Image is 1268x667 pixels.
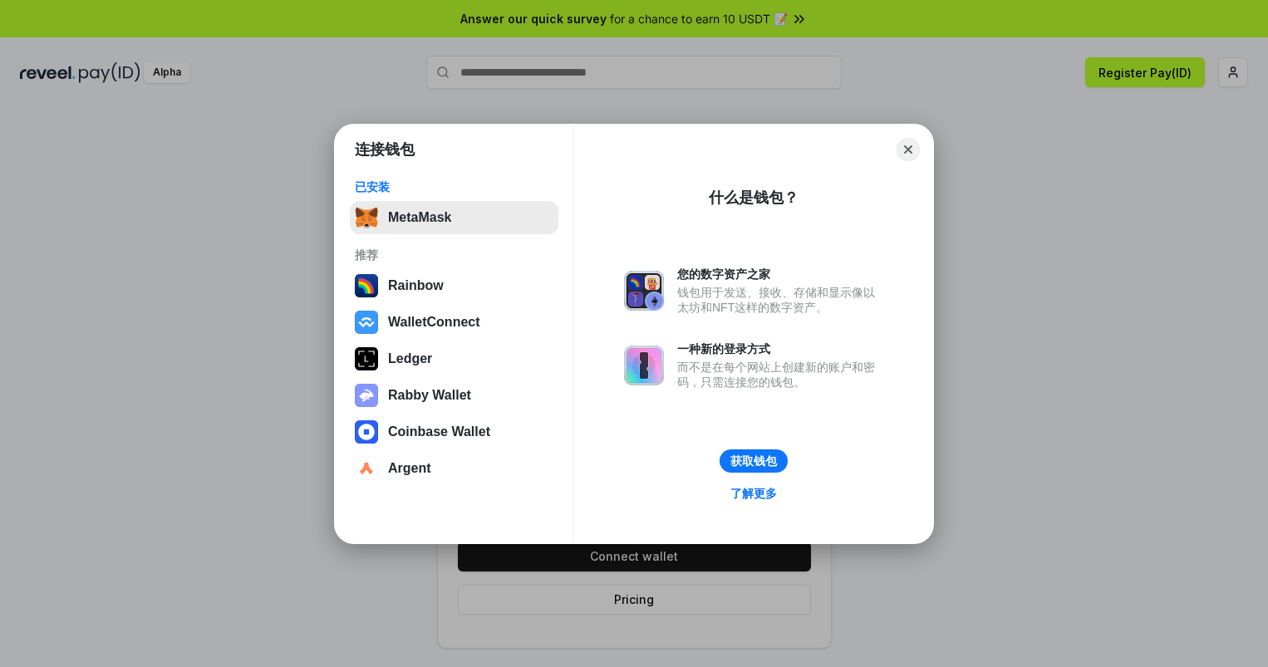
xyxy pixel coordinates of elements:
div: 一种新的登录方式 [677,341,883,356]
div: 推荐 [355,248,553,262]
div: Coinbase Wallet [388,424,490,439]
div: Ledger [388,351,432,366]
button: Ledger [350,342,558,375]
div: Rabby Wallet [388,388,471,403]
img: svg+xml,%3Csvg%20xmlns%3D%22http%3A%2F%2Fwww.w3.org%2F2000%2Fsvg%22%20fill%3D%22none%22%20viewBox... [624,346,664,385]
img: svg+xml,%3Csvg%20width%3D%2228%22%20height%3D%2228%22%20viewBox%3D%220%200%2028%2028%22%20fill%3D... [355,311,378,334]
button: Close [897,138,920,161]
div: WalletConnect [388,315,480,330]
a: 了解更多 [720,483,787,504]
div: 什么是钱包？ [709,188,799,208]
button: MetaMask [350,201,558,234]
div: 您的数字资产之家 [677,267,883,282]
img: svg+xml,%3Csvg%20xmlns%3D%22http%3A%2F%2Fwww.w3.org%2F2000%2Fsvg%22%20fill%3D%22none%22%20viewBox... [624,271,664,311]
img: svg+xml,%3Csvg%20width%3D%2228%22%20height%3D%2228%22%20viewBox%3D%220%200%2028%2028%22%20fill%3D... [355,457,378,480]
img: svg+xml,%3Csvg%20width%3D%2228%22%20height%3D%2228%22%20viewBox%3D%220%200%2028%2028%22%20fill%3D... [355,420,378,444]
div: MetaMask [388,210,451,225]
div: Rainbow [388,278,444,293]
div: 而不是在每个网站上创建新的账户和密码，只需连接您的钱包。 [677,360,883,390]
button: WalletConnect [350,306,558,339]
img: svg+xml,%3Csvg%20xmlns%3D%22http%3A%2F%2Fwww.w3.org%2F2000%2Fsvg%22%20fill%3D%22none%22%20viewBox... [355,384,378,407]
div: 了解更多 [730,486,777,501]
button: 获取钱包 [720,449,788,473]
img: svg+xml,%3Csvg%20xmlns%3D%22http%3A%2F%2Fwww.w3.org%2F2000%2Fsvg%22%20width%3D%2228%22%20height%3... [355,347,378,370]
img: svg+xml,%3Csvg%20fill%3D%22none%22%20height%3D%2233%22%20viewBox%3D%220%200%2035%2033%22%20width%... [355,206,378,229]
button: Coinbase Wallet [350,415,558,449]
button: Rabby Wallet [350,379,558,412]
div: 获取钱包 [730,454,777,468]
img: svg+xml,%3Csvg%20width%3D%22120%22%20height%3D%22120%22%20viewBox%3D%220%200%20120%20120%22%20fil... [355,274,378,297]
h1: 连接钱包 [355,140,415,159]
button: Rainbow [350,269,558,302]
div: Argent [388,461,431,476]
div: 已安装 [355,179,553,194]
button: Argent [350,452,558,485]
div: 钱包用于发送、接收、存储和显示像以太坊和NFT这样的数字资产。 [677,285,883,315]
